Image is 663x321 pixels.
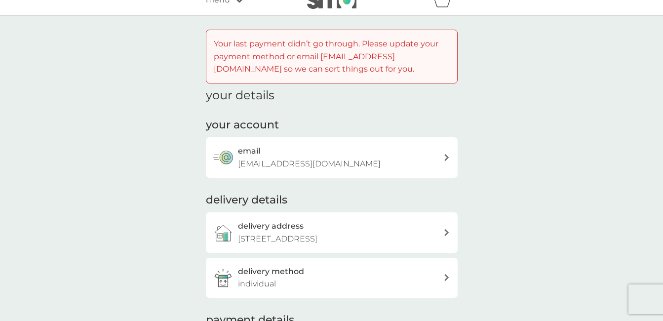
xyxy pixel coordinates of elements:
h3: email [238,145,260,158]
h3: delivery method [238,265,304,278]
h2: your account [206,118,279,133]
p: [STREET_ADDRESS] [238,233,317,245]
p: [EMAIL_ADDRESS][DOMAIN_NAME] [238,158,381,170]
button: email[EMAIL_ADDRESS][DOMAIN_NAME] [206,137,458,177]
h2: delivery details [206,193,287,208]
a: delivery address[STREET_ADDRESS] [206,212,458,252]
a: delivery methodindividual [206,258,458,298]
h3: delivery address [238,220,304,233]
h1: your details [206,88,274,103]
span: Your last payment didn’t go through. Please update your payment method or email [EMAIL_ADDRESS][D... [214,39,438,74]
p: individual [238,278,276,290]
